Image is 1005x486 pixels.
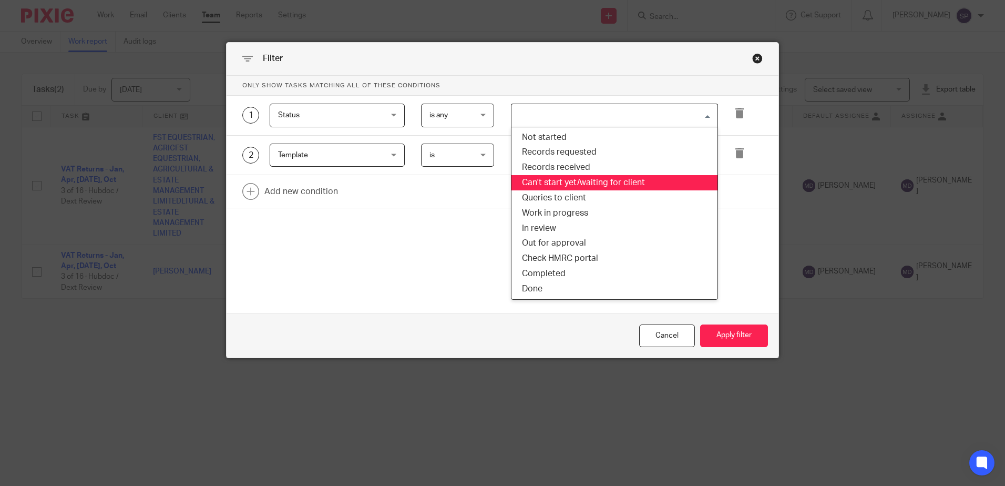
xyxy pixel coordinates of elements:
[512,106,712,125] input: Search for option
[511,251,717,266] li: Check HMRC portal
[511,104,718,127] div: Search for option
[263,54,283,63] span: Filter
[639,325,695,347] div: Close this dialog window
[278,112,300,119] span: Status
[429,151,435,159] span: is
[511,175,717,190] li: Can't start yet/waiting for client
[429,112,448,119] span: is any
[278,151,308,159] span: Template
[242,147,259,164] div: 2
[511,236,717,251] li: Out for approval
[511,221,717,236] li: In review
[511,266,717,281] li: Completed
[511,281,717,297] li: Done
[700,325,768,347] button: Apply filter
[752,53,763,64] div: Close this dialog window
[511,206,717,221] li: Work in progress
[511,160,717,175] li: Records received
[242,107,259,124] div: 1
[511,145,717,160] li: Records requested
[227,76,778,96] p: Only show tasks matching all of these conditions
[511,130,717,145] li: Not started
[511,190,717,206] li: Queries to client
